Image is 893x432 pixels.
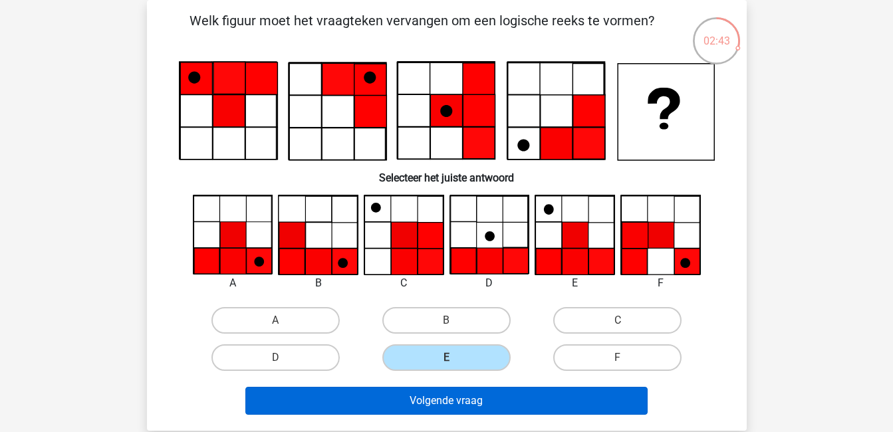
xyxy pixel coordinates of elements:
div: B [268,275,368,291]
label: E [382,344,511,371]
label: C [553,307,682,334]
label: F [553,344,682,371]
div: D [440,275,540,291]
p: Welk figuur moet het vraagteken vervangen om een logische reeks te vormen? [168,11,676,51]
label: B [382,307,511,334]
button: Volgende vraag [245,387,648,415]
div: C [354,275,454,291]
label: D [211,344,340,371]
div: E [525,275,625,291]
label: A [211,307,340,334]
h6: Selecteer het juiste antwoord [168,161,725,184]
div: F [610,275,711,291]
div: 02:43 [692,16,741,49]
div: A [183,275,283,291]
